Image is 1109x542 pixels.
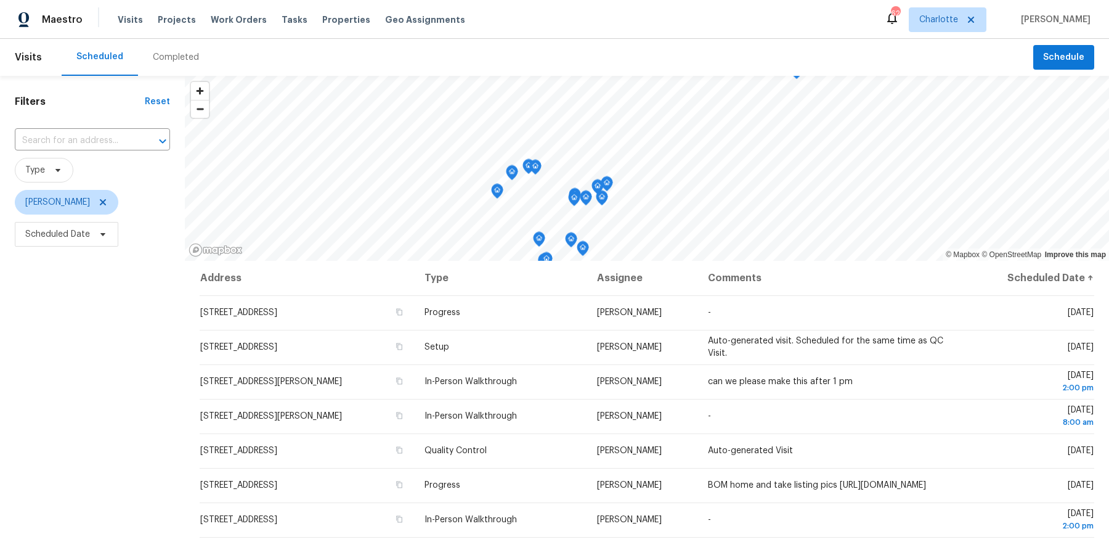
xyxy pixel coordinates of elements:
[946,250,980,259] a: Mapbox
[529,160,542,179] div: Map marker
[282,15,307,24] span: Tasks
[1068,481,1094,490] span: [DATE]
[415,261,587,295] th: Type
[425,481,460,490] span: Progress
[425,446,487,455] span: Quality Control
[919,14,958,26] span: Charlotte
[967,261,1094,295] th: Scheduled Date ↑
[981,250,1041,259] a: OpenStreetMap
[425,343,449,351] span: Setup
[25,228,90,240] span: Scheduled Date
[977,406,1094,429] span: [DATE]
[977,520,1094,532] div: 2:00 pm
[425,515,517,524] span: In-Person Walkthrough
[322,14,370,26] span: Properties
[25,196,90,208] span: [PERSON_NAME]
[154,133,171,150] button: Open
[191,82,209,100] button: Zoom in
[596,191,608,210] div: Map marker
[200,377,342,386] span: [STREET_ADDRESS][PERSON_NAME]
[425,377,517,386] span: In-Person Walkthrough
[394,341,405,352] button: Copy Address
[597,377,662,386] span: [PERSON_NAME]
[708,515,711,524] span: -
[1043,50,1084,65] span: Schedule
[200,515,277,524] span: [STREET_ADDRESS]
[708,308,711,317] span: -
[200,481,277,490] span: [STREET_ADDRESS]
[200,412,342,421] span: [STREET_ADDRESS][PERSON_NAME]
[1068,446,1094,455] span: [DATE]
[708,446,793,455] span: Auto-generated Visit
[591,179,604,199] div: Map marker
[145,96,170,108] div: Reset
[538,255,550,274] div: Map marker
[577,241,589,260] div: Map marker
[394,479,405,490] button: Copy Address
[597,343,662,351] span: [PERSON_NAME]
[200,308,277,317] span: [STREET_ADDRESS]
[118,14,143,26] span: Visits
[491,184,503,203] div: Map marker
[708,412,711,421] span: -
[1068,343,1094,351] span: [DATE]
[1068,308,1094,317] span: [DATE]
[597,515,662,524] span: [PERSON_NAME]
[76,51,123,63] div: Scheduled
[891,7,900,20] div: 62
[568,191,580,210] div: Map marker
[708,481,926,490] span: BOM home and take listing pics [URL][DOMAIN_NAME]
[1045,250,1106,259] a: Improve this map
[385,14,465,26] span: Geo Assignments
[540,252,553,271] div: Map marker
[15,131,136,150] input: Search for an address...
[587,261,699,295] th: Assignee
[15,44,42,71] span: Visits
[597,446,662,455] span: [PERSON_NAME]
[1016,14,1091,26] span: [PERSON_NAME]
[25,164,45,176] span: Type
[189,243,243,257] a: Mapbox homepage
[394,376,405,387] button: Copy Address
[601,176,613,195] div: Map marker
[522,159,535,178] div: Map marker
[394,306,405,318] button: Copy Address
[200,343,277,351] span: [STREET_ADDRESS]
[538,253,550,273] div: Map marker
[394,445,405,456] button: Copy Address
[977,371,1094,394] span: [DATE]
[394,410,405,421] button: Copy Address
[580,191,592,210] div: Map marker
[394,514,405,525] button: Copy Address
[158,14,196,26] span: Projects
[597,412,662,421] span: [PERSON_NAME]
[565,232,577,252] div: Map marker
[569,188,581,207] div: Map marker
[708,337,943,358] span: Auto-generated visit. Scheduled for the same time as QC Visit.
[185,76,1109,261] canvas: Map
[977,509,1094,532] span: [DATE]
[15,96,145,108] h1: Filters
[153,51,199,64] div: Completed
[977,382,1094,394] div: 2:00 pm
[977,416,1094,429] div: 8:00 am
[708,377,853,386] span: can we please make this after 1 pm
[533,232,545,251] div: Map marker
[698,261,967,295] th: Comments
[597,308,662,317] span: [PERSON_NAME]
[211,14,267,26] span: Work Orders
[506,165,518,184] div: Map marker
[191,100,209,118] button: Zoom out
[42,14,83,26] span: Maestro
[200,446,277,455] span: [STREET_ADDRESS]
[200,261,415,295] th: Address
[425,308,460,317] span: Progress
[1033,45,1094,70] button: Schedule
[425,412,517,421] span: In-Person Walkthrough
[597,481,662,490] span: [PERSON_NAME]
